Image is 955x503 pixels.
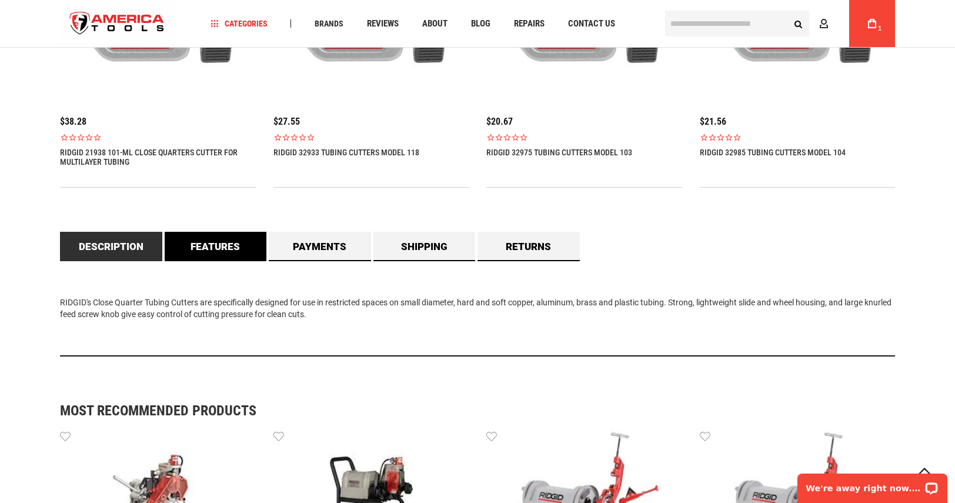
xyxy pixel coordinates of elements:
[486,148,632,157] a: RIDGID 32975 Tubing Cutters Model 103
[466,16,496,32] a: Blog
[362,16,404,32] a: Reviews
[568,19,615,28] span: Contact Us
[211,19,268,28] span: Categories
[273,148,419,157] a: RIDGID 32933 Tubing Cutters Model 118
[563,16,620,32] a: Contact Us
[60,2,174,46] a: store logo
[165,232,267,261] a: Features
[60,404,854,418] strong: Most Recommended Products
[514,19,545,28] span: Repairs
[315,19,343,28] span: Brands
[486,133,682,142] span: Rated 0.0 out of 5 stars 0 reviews
[790,466,955,503] iframe: LiveChat chat widget
[509,16,550,32] a: Repairs
[417,16,453,32] a: About
[60,261,895,357] div: RIDGID's Close Quarter Tubing Cutters are specifically designed for use in restricted spaces on s...
[878,25,881,32] span: 1
[269,232,371,261] a: Payments
[309,16,349,32] a: Brands
[60,133,256,142] span: Rated 0.0 out of 5 stars 0 reviews
[373,232,476,261] a: Shipping
[700,116,726,127] span: $21.56
[60,232,162,261] a: Description
[273,133,469,142] span: Rated 0.0 out of 5 stars 0 reviews
[787,12,809,35] button: Search
[700,133,896,142] span: Rated 0.0 out of 5 stars 0 reviews
[367,19,399,28] span: Reviews
[273,116,300,127] span: $27.55
[60,2,174,46] img: America Tools
[486,116,513,127] span: $20.67
[60,148,256,166] a: RIDGID 21938 101-ML CLOSE QUARTERS CUTTER FOR MULTILAYER TUBING
[422,19,448,28] span: About
[206,16,273,32] a: Categories
[471,19,490,28] span: Blog
[477,232,580,261] a: Returns
[60,116,86,127] span: $38.28
[700,148,846,157] a: RIDGID 32985 Tubing Cutters Model 104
